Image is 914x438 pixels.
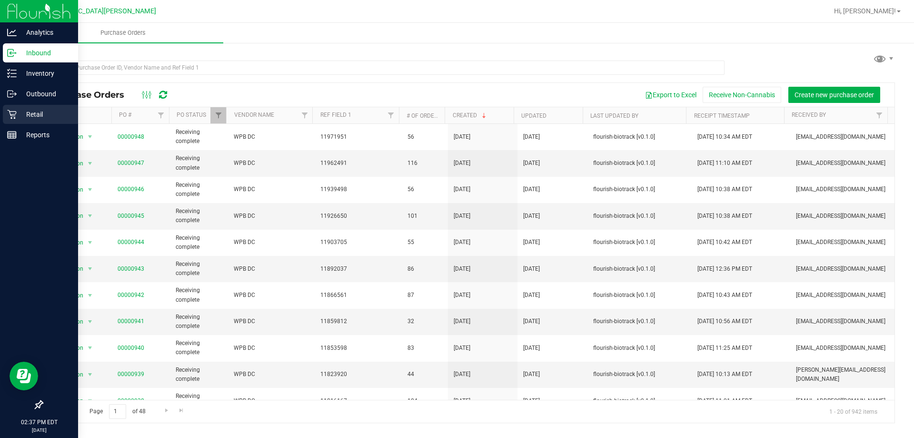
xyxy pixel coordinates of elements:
[521,112,546,119] a: Updated
[17,109,74,120] p: Retail
[7,110,17,119] inline-svg: Retail
[454,212,470,221] span: [DATE]
[320,397,396,406] span: 11816167
[118,397,144,404] a: 00000938
[407,370,442,379] span: 44
[697,370,752,379] span: [DATE] 10:13 AM EDT
[453,112,488,119] a: Created
[454,344,470,353] span: [DATE]
[407,132,442,142] span: 56
[42,61,725,75] input: Search Purchase Order ID, Vendor Name and Ref Field 1
[639,87,703,103] button: Export to Excel
[320,159,396,168] span: 11962491
[118,160,144,166] a: 00000947
[23,23,223,43] a: Purchase Orders
[234,112,274,118] a: Vendor Name
[454,397,470,406] span: [DATE]
[84,130,96,143] span: select
[118,345,144,351] a: 00000940
[7,69,17,78] inline-svg: Inventory
[118,133,144,140] a: 00000948
[210,107,226,123] a: Filter
[118,371,144,377] a: 00000939
[234,185,309,194] span: WPB DC
[796,344,889,353] span: [EMAIL_ADDRESS][DOMAIN_NAME]
[703,87,781,103] button: Receive Non-Cannabis
[50,90,134,100] span: Purchase Orders
[454,370,470,379] span: [DATE]
[593,212,686,221] span: flourish-biotrack [v0.1.0]
[176,234,222,252] span: Receiving complete
[697,344,752,353] span: [DATE] 11:25 AM EDT
[84,183,96,196] span: select
[523,397,540,406] span: [DATE]
[593,370,686,379] span: flourish-biotrack [v0.1.0]
[694,112,750,119] a: Receipt Timestamp
[320,132,396,142] span: 11971951
[523,212,540,221] span: [DATE]
[796,185,889,194] span: [EMAIL_ADDRESS][DOMAIN_NAME]
[320,238,396,247] span: 11903705
[523,132,540,142] span: [DATE]
[234,344,309,353] span: WPB DC
[697,185,752,194] span: [DATE] 10:38 AM EDT
[523,344,540,353] span: [DATE]
[119,112,131,118] a: PO #
[454,185,470,194] span: [DATE]
[109,404,126,419] input: 1
[697,132,752,142] span: [DATE] 10:34 AM EDT
[175,404,189,417] a: Go to the last page
[176,392,222,410] span: Receiving complete
[523,159,540,168] span: [DATE]
[84,368,96,381] span: select
[454,132,470,142] span: [DATE]
[176,260,222,278] span: Receiving complete
[697,291,752,300] span: [DATE] 10:43 AM EDT
[834,7,896,15] span: Hi, [PERSON_NAME]!
[81,404,153,419] span: Page of 48
[523,317,540,326] span: [DATE]
[407,159,442,168] span: 116
[320,265,396,274] span: 11892037
[454,291,470,300] span: [DATE]
[177,112,206,118] a: PO Status
[84,394,96,407] span: select
[523,265,540,274] span: [DATE]
[88,29,159,37] span: Purchase Orders
[118,186,144,193] a: 00000946
[407,397,442,406] span: 124
[407,291,442,300] span: 87
[593,185,686,194] span: flourish-biotrack [v0.1.0]
[84,157,96,170] span: select
[796,212,889,221] span: [EMAIL_ADDRESS][DOMAIN_NAME]
[454,238,470,247] span: [DATE]
[796,317,889,326] span: [EMAIL_ADDRESS][DOMAIN_NAME]
[523,238,540,247] span: [DATE]
[593,317,686,326] span: flourish-biotrack [v0.1.0]
[523,291,540,300] span: [DATE]
[84,315,96,328] span: select
[17,47,74,59] p: Inbound
[118,318,144,325] a: 00000941
[234,317,309,326] span: WPB DC
[320,112,351,118] a: Ref Field 1
[17,129,74,141] p: Reports
[796,265,889,274] span: [EMAIL_ADDRESS][DOMAIN_NAME]
[697,317,752,326] span: [DATE] 10:56 AM EDT
[7,48,17,58] inline-svg: Inbound
[176,154,222,172] span: Receiving complete
[320,185,396,194] span: 11939498
[454,159,470,168] span: [DATE]
[84,236,96,249] span: select
[796,366,889,384] span: [PERSON_NAME][EMAIL_ADDRESS][DOMAIN_NAME]
[7,130,17,140] inline-svg: Reports
[320,317,396,326] span: 11859812
[593,159,686,168] span: flourish-biotrack [v0.1.0]
[407,112,453,119] a: # Of Orderlines
[320,370,396,379] span: 11823920
[39,7,156,15] span: [GEOGRAPHIC_DATA][PERSON_NAME]
[792,112,826,118] a: Received By
[407,238,442,247] span: 55
[234,132,309,142] span: WPB DC
[822,404,885,418] span: 1 - 20 of 942 items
